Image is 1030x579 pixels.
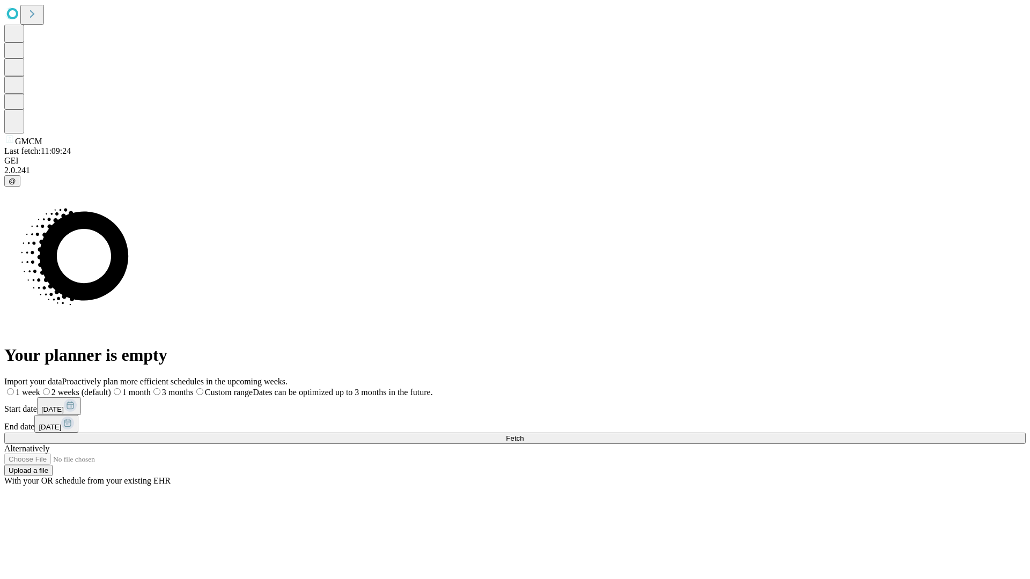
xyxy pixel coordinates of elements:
[162,388,194,397] span: 3 months
[51,388,111,397] span: 2 weeks (default)
[34,415,78,433] button: [DATE]
[4,397,1026,415] div: Start date
[16,388,40,397] span: 1 week
[4,175,20,187] button: @
[9,177,16,185] span: @
[4,444,49,453] span: Alternatively
[122,388,151,397] span: 1 month
[4,377,62,386] span: Import your data
[43,388,50,395] input: 2 weeks (default)
[4,476,171,485] span: With your OR schedule from your existing EHR
[39,423,61,431] span: [DATE]
[153,388,160,395] input: 3 months
[205,388,253,397] span: Custom range
[4,465,53,476] button: Upload a file
[4,166,1026,175] div: 2.0.241
[7,388,14,395] input: 1 week
[4,433,1026,444] button: Fetch
[37,397,81,415] button: [DATE]
[506,434,524,442] span: Fetch
[4,146,71,155] span: Last fetch: 11:09:24
[41,405,64,413] span: [DATE]
[196,388,203,395] input: Custom rangeDates can be optimized up to 3 months in the future.
[4,415,1026,433] div: End date
[114,388,121,395] input: 1 month
[15,137,42,146] span: GMCM
[4,345,1026,365] h1: Your planner is empty
[253,388,432,397] span: Dates can be optimized up to 3 months in the future.
[62,377,288,386] span: Proactively plan more efficient schedules in the upcoming weeks.
[4,156,1026,166] div: GEI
